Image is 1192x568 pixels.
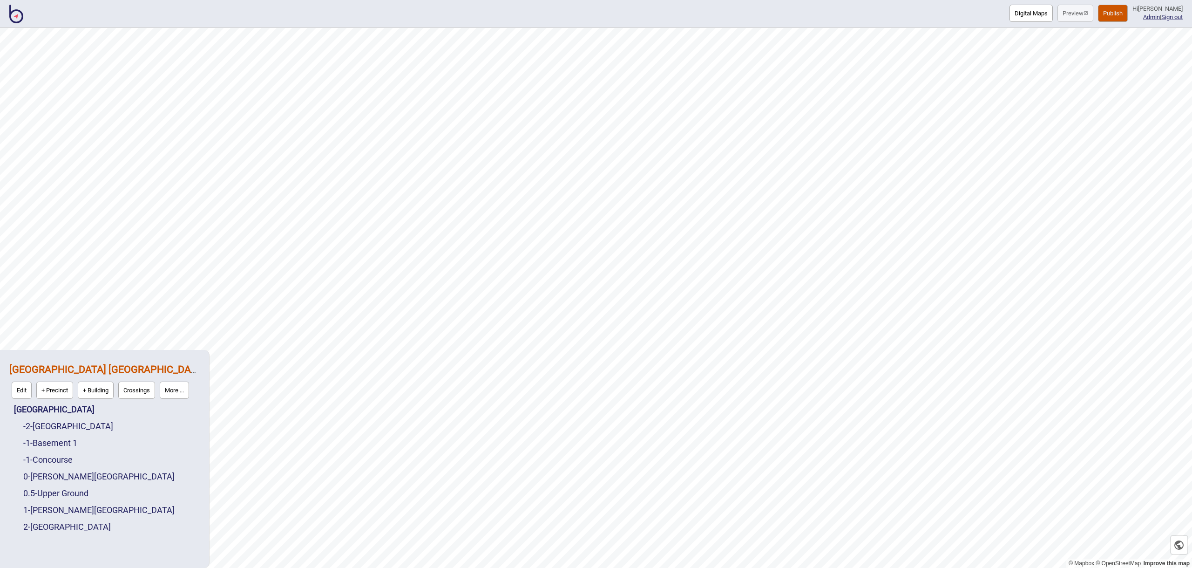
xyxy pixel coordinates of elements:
[1144,560,1190,567] a: Map feedback
[9,359,200,401] div: Brookfield Place Sydney
[9,363,205,375] a: [GEOGRAPHIC_DATA] [GEOGRAPHIC_DATA]
[1143,14,1161,21] span: |
[23,488,88,498] a: 0.5-Upper Ground
[1057,5,1093,22] a: Previewpreview
[23,418,200,435] div: Shell House Carpark
[9,5,23,23] img: BindiMaps CMS
[23,472,175,481] a: 0-[PERSON_NAME][GEOGRAPHIC_DATA]
[157,379,191,401] a: More ...
[118,382,155,399] button: Crossings
[23,522,111,532] a: 2-[GEOGRAPHIC_DATA]
[23,519,200,535] div: Lower Concourse
[1009,5,1053,22] button: Digital Maps
[23,421,113,431] a: -2-[GEOGRAPHIC_DATA]
[1084,11,1088,15] img: preview
[23,502,200,519] div: George Street
[9,379,34,401] a: Edit
[116,379,157,401] a: Crossings
[14,401,200,418] div: Brookfield Place
[23,435,200,452] div: Basement 1
[1069,560,1094,567] a: Mapbox
[36,382,73,399] button: + Precinct
[1132,5,1183,13] div: Hi [PERSON_NAME]
[1096,560,1141,567] a: OpenStreetMap
[23,452,200,468] div: Concourse
[23,438,77,448] a: -1-Basement 1
[23,505,175,515] a: 1-[PERSON_NAME][GEOGRAPHIC_DATA]
[1057,5,1093,22] button: Preview
[1098,5,1128,22] button: Publish
[14,404,95,414] a: [GEOGRAPHIC_DATA]
[160,382,189,399] button: More ...
[1143,14,1160,21] a: Admin
[23,455,73,465] a: -1-Concourse
[12,382,32,399] button: Edit
[23,485,200,502] div: Upper Ground
[1161,14,1183,21] button: Sign out
[23,468,200,485] div: Carrington Street
[78,382,114,399] button: + Building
